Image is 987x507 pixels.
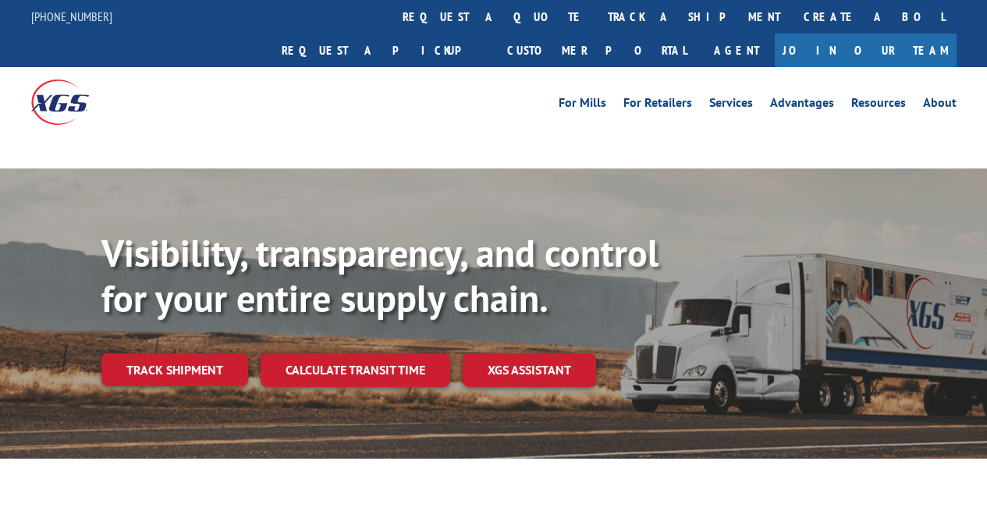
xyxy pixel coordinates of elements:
b: Visibility, transparency, and control for your entire supply chain. [101,229,659,322]
a: Join Our Team [775,34,957,67]
a: Services [709,97,753,114]
a: For Retailers [623,97,692,114]
a: Advantages [770,97,834,114]
a: Resources [851,97,906,114]
a: Customer Portal [495,34,698,67]
a: Request a pickup [270,34,495,67]
a: XGS ASSISTANT [463,353,596,387]
a: Calculate transit time [261,353,450,387]
a: Agent [698,34,775,67]
a: Track shipment [101,353,248,386]
a: About [923,97,957,114]
a: [PHONE_NUMBER] [31,9,112,24]
a: For Mills [559,97,606,114]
